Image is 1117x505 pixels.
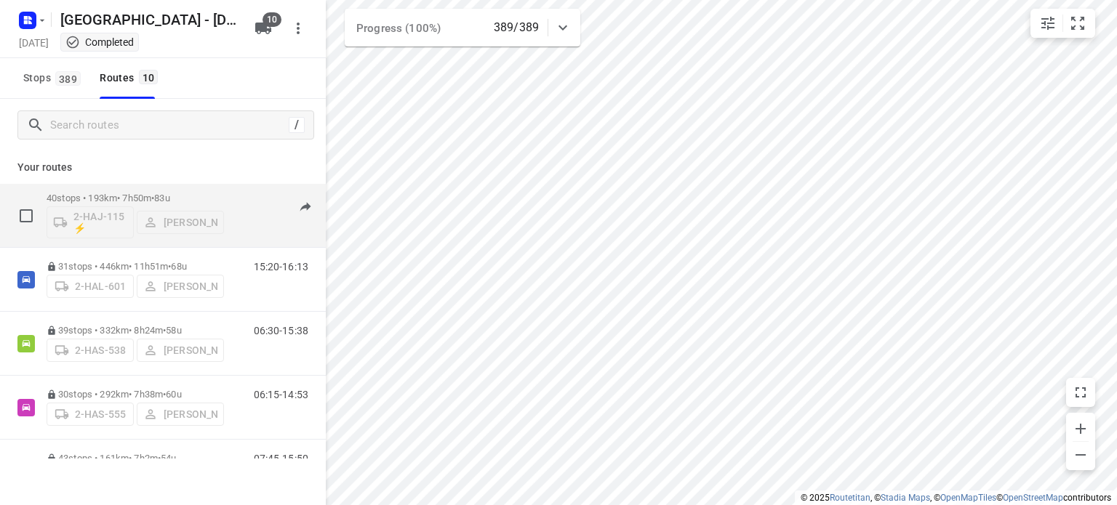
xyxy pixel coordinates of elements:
span: Progress (100%) [356,22,441,35]
div: This project completed. You cannot make any changes to it. [65,35,134,49]
button: More [284,14,313,43]
span: • [151,193,154,203]
span: 54u [161,453,176,464]
p: 06:15-14:53 [254,389,308,400]
span: 10 [139,70,159,84]
p: Your routes [17,160,308,175]
li: © 2025 , © , © © contributors [801,493,1111,503]
a: Stadia Maps [881,493,930,503]
p: 06:30-15:38 [254,325,308,336]
p: 15:20-16:13 [254,261,308,272]
a: Routetitan [830,493,870,503]
span: Select [12,201,41,230]
span: 68u [171,261,186,272]
span: • [168,261,171,272]
button: 10 [249,14,278,43]
span: • [163,389,166,400]
input: Search routes [50,114,289,137]
div: Progress (100%)389/389 [345,9,580,47]
span: 10 [263,12,281,27]
p: 43 stops • 161km • 7h2m [47,453,224,464]
p: 07:45-15:50 [254,453,308,464]
button: Fit zoom [1063,9,1092,38]
div: Routes [100,69,162,87]
div: / [289,117,305,133]
span: 60u [166,389,181,400]
span: 83u [154,193,169,203]
a: OpenMapTiles [940,493,996,503]
p: 31 stops • 446km • 11h51m [47,261,224,272]
button: Project is outdated [291,193,320,222]
span: 389 [55,71,81,86]
p: 389/389 [494,19,539,36]
button: Map settings [1033,9,1062,38]
span: 58u [166,325,181,336]
div: small contained button group [1030,9,1095,38]
p: 39 stops • 332km • 8h24m [47,325,224,336]
p: 40 stops • 193km • 7h50m [47,193,224,203]
span: Stops [23,69,85,87]
a: OpenStreetMap [1003,493,1063,503]
p: 30 stops • 292km • 7h38m [47,389,224,400]
span: • [163,325,166,336]
span: • [158,453,161,464]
